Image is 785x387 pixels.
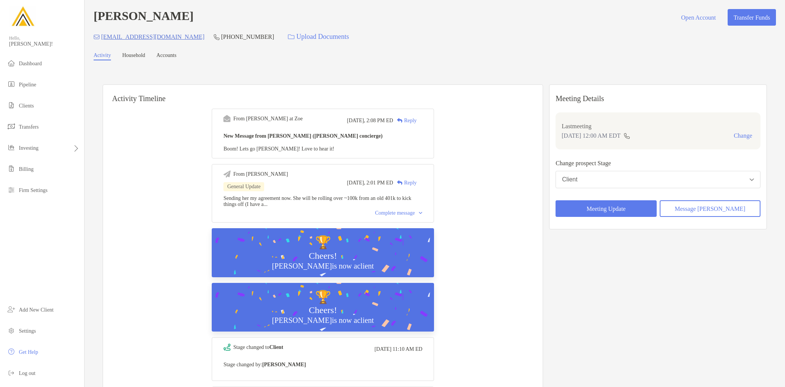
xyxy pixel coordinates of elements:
img: settings icon [7,326,16,335]
span: Sending her my agreement now. She will be rolling over ~100k from an old 401k to kick things off ... [223,195,411,207]
img: Zoe Logo [9,3,36,30]
a: Upload Documents [283,29,354,45]
p: Stage changed by: [223,360,422,369]
h4: [PERSON_NAME] [94,9,194,26]
img: firm-settings icon [7,185,16,194]
span: 11:10 AM ED [392,346,422,352]
span: Transfers [19,124,38,130]
span: [PERSON_NAME]! [9,41,80,47]
div: [PERSON_NAME] is now a [269,261,377,270]
p: [EMAIL_ADDRESS][DOMAIN_NAME] [101,32,205,41]
button: Client [556,171,760,188]
button: Open Account [675,9,722,26]
img: add_new_client icon [7,305,16,314]
div: 🏆 [312,235,334,250]
p: [DATE] 12:00 AM EDT [562,131,620,140]
div: Complete message [375,210,422,216]
div: General Update [223,182,264,191]
div: Client [562,176,577,183]
button: Message [PERSON_NAME] [660,200,760,217]
div: Stage changed to [233,344,283,350]
img: investing icon [7,143,16,152]
img: clients icon [7,101,16,110]
img: Phone Icon [214,34,220,40]
img: Event icon [223,344,231,351]
button: Change [731,132,754,140]
div: Cheers! [306,250,340,261]
span: Log out [19,370,35,376]
img: Open dropdown arrow [750,178,754,181]
b: New Message from [PERSON_NAME] ([PERSON_NAME] concierge) [223,133,383,139]
span: [DATE] [374,346,391,352]
span: Pipeline [19,82,36,88]
div: 🏆 [312,290,334,305]
span: Settings [19,328,36,334]
a: Accounts [157,52,177,60]
b: [PERSON_NAME] [262,362,306,367]
img: get-help icon [7,347,16,356]
img: pipeline icon [7,80,16,89]
b: client [357,262,374,270]
a: Activity [94,52,111,60]
span: Billing [19,166,34,172]
span: 2:01 PM ED [366,180,393,186]
img: Reply icon [397,180,403,185]
p: Meeting Details [556,94,760,103]
span: 2:08 PM ED [366,118,393,124]
img: billing icon [7,164,16,173]
h6: Activity Timeline [103,85,543,103]
button: Meeting Update [556,200,656,217]
img: transfers icon [7,122,16,131]
span: [DATE], [347,180,365,186]
span: Clients [19,103,34,109]
b: client [357,316,374,324]
p: Change prospect Stage [556,158,760,168]
span: Get Help [19,349,38,355]
img: Email Icon [94,35,100,39]
button: Transfer Funds [728,9,776,26]
img: button icon [288,34,294,40]
div: From [PERSON_NAME] [233,171,288,177]
p: Last meeting [562,121,754,131]
span: Investing [19,145,38,151]
img: dashboard icon [7,58,16,68]
div: Reply [393,117,417,124]
div: [PERSON_NAME] is now a [269,316,377,325]
img: Event icon [223,115,231,122]
img: Confetti [212,228,434,293]
img: communication type [623,133,630,139]
div: Reply [393,179,417,187]
div: From [PERSON_NAME] at Zoe [233,116,303,122]
img: Confetti [212,283,434,348]
a: Household [122,52,145,60]
img: Chevron icon [419,212,422,214]
span: Dashboard [19,61,42,66]
div: Cheers! [306,305,340,316]
img: Reply icon [397,118,403,123]
span: Add New Client [19,307,54,313]
p: [PHONE_NUMBER] [221,32,274,41]
b: Client [269,344,283,350]
img: logout icon [7,368,16,377]
span: Boom! Lets go [PERSON_NAME]! Love to hear it! [223,146,334,152]
span: [DATE], [347,118,365,124]
span: Firm Settings [19,187,48,193]
img: Event icon [223,170,231,178]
